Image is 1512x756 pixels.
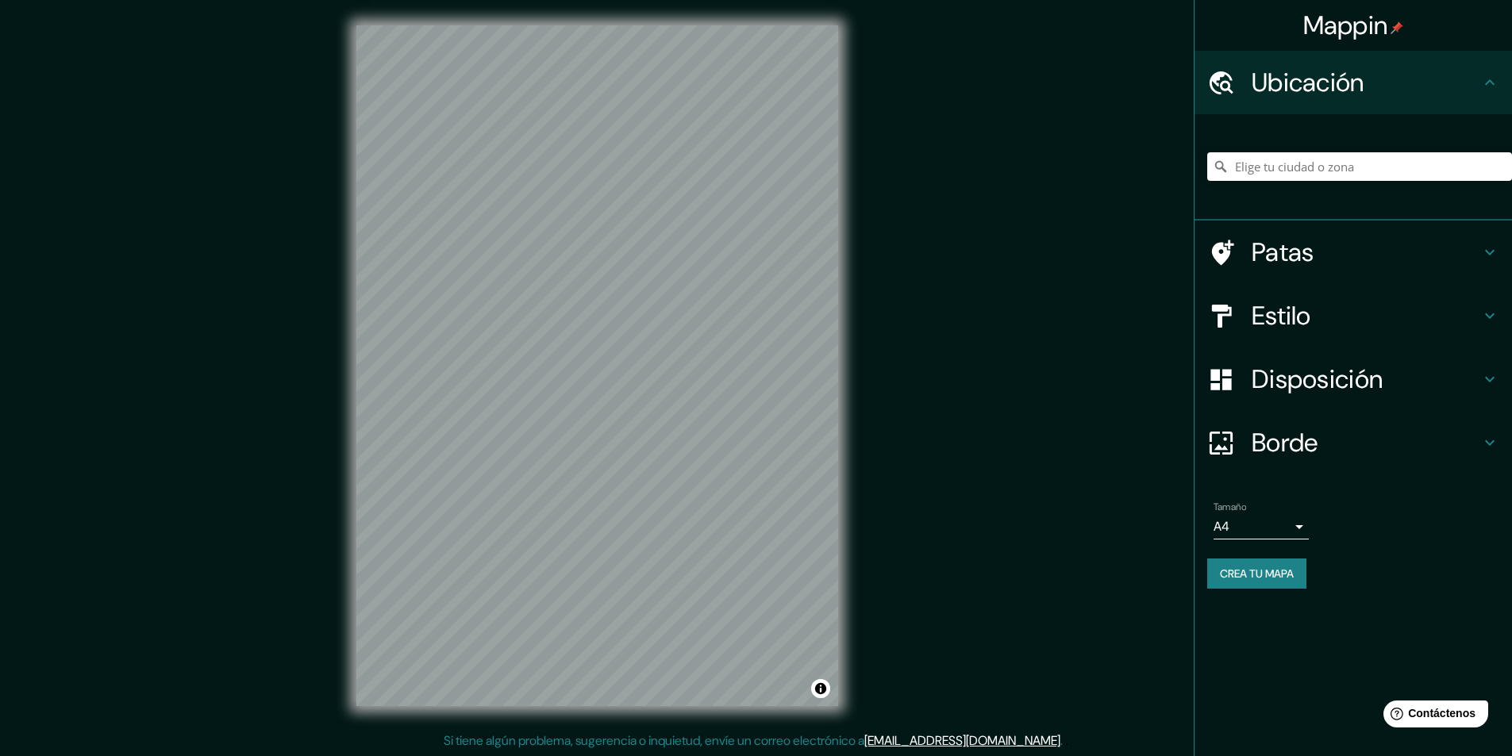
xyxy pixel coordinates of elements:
font: . [1060,732,1063,749]
input: Elige tu ciudad o zona [1207,152,1512,181]
font: Borde [1252,426,1318,459]
img: pin-icon.png [1391,21,1403,34]
div: Patas [1195,221,1512,284]
iframe: Lanzador de widgets de ayuda [1371,694,1495,739]
div: Disposición [1195,347,1512,411]
button: Activar o desactivar atribución [811,679,830,698]
font: Estilo [1252,299,1311,332]
font: Tamaño [1214,501,1246,513]
font: Ubicación [1252,66,1364,99]
div: Ubicación [1195,51,1512,114]
div: A4 [1214,514,1309,539]
font: Crea tu mapa [1220,566,1294,581]
font: . [1065,731,1068,749]
font: A4 [1214,518,1229,535]
div: Borde [1195,411,1512,474]
font: . [1063,731,1065,749]
button: Crea tu mapa [1207,558,1306,589]
div: Estilo [1195,284,1512,347]
font: Patas [1252,236,1314,269]
font: Disposición [1252,363,1383,396]
a: [EMAIL_ADDRESS][DOMAIN_NAME] [864,732,1060,749]
font: Si tiene algún problema, sugerencia o inquietud, envíe un correo electrónico a [444,732,864,749]
canvas: Mapa [356,25,838,706]
font: Mappin [1303,9,1388,42]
